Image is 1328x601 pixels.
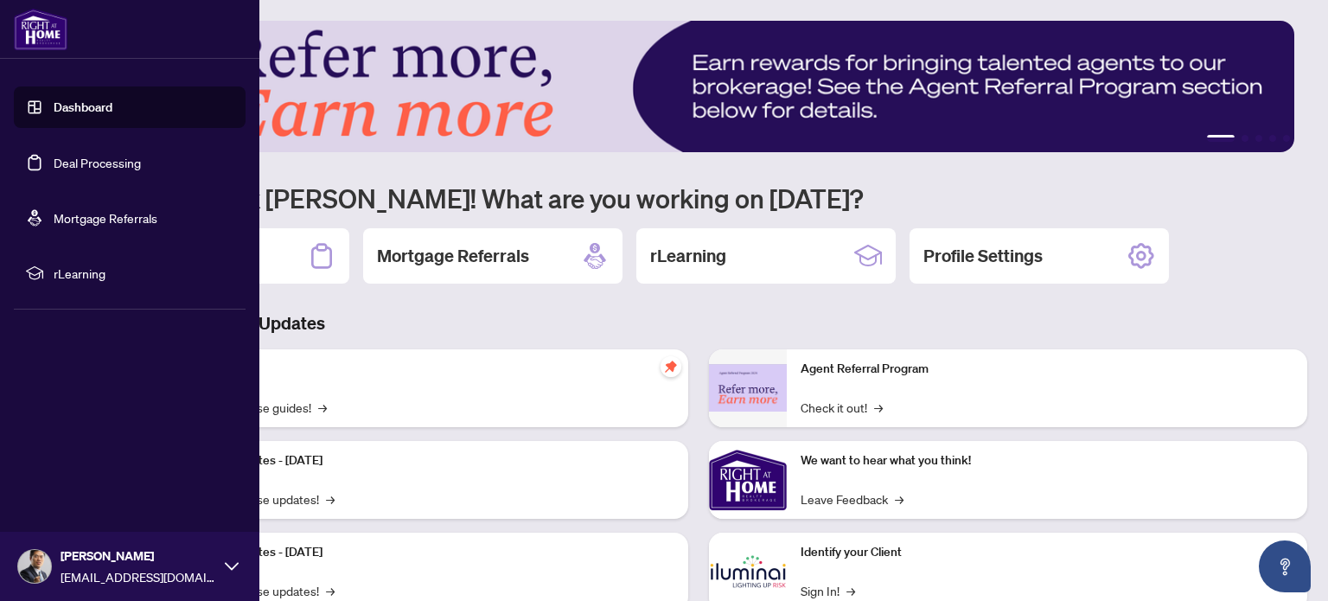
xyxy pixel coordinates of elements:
[54,210,157,226] a: Mortgage Referrals
[182,360,674,379] p: Self-Help
[90,311,1307,336] h3: Brokerage & Industry Updates
[182,451,674,470] p: Platform Updates - [DATE]
[801,451,1293,470] p: We want to hear what you think!
[709,364,787,412] img: Agent Referral Program
[90,182,1307,214] h1: Welcome back [PERSON_NAME]! What are you working on [DATE]?
[326,489,335,508] span: →
[1242,135,1248,142] button: 2
[1255,135,1262,142] button: 3
[318,398,327,417] span: →
[650,244,726,268] h2: rLearning
[923,244,1043,268] h2: Profile Settings
[14,9,67,50] img: logo
[1207,135,1235,142] button: 1
[326,581,335,600] span: →
[182,543,674,562] p: Platform Updates - [DATE]
[54,155,141,170] a: Deal Processing
[377,244,529,268] h2: Mortgage Referrals
[54,264,233,283] span: rLearning
[1283,135,1290,142] button: 5
[846,581,855,600] span: →
[1259,540,1311,592] button: Open asap
[61,547,216,566] span: [PERSON_NAME]
[801,581,855,600] a: Sign In!→
[801,489,903,508] a: Leave Feedback→
[801,543,1293,562] p: Identify your Client
[801,398,883,417] a: Check it out!→
[874,398,883,417] span: →
[54,99,112,115] a: Dashboard
[895,489,903,508] span: →
[801,360,1293,379] p: Agent Referral Program
[709,441,787,519] img: We want to hear what you think!
[1269,135,1276,142] button: 4
[90,21,1294,152] img: Slide 0
[661,356,681,377] span: pushpin
[18,550,51,583] img: Profile Icon
[61,567,216,586] span: [EMAIL_ADDRESS][DOMAIN_NAME]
